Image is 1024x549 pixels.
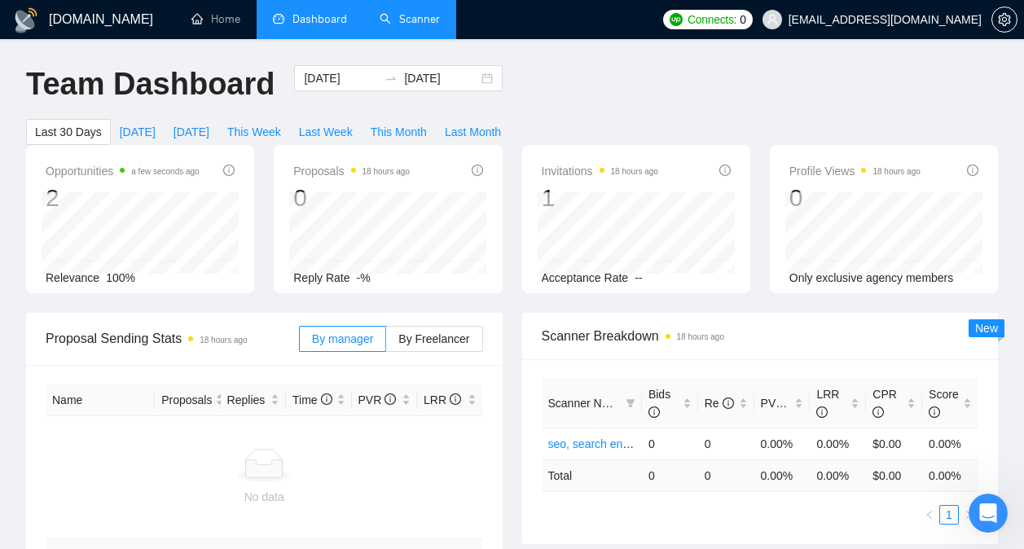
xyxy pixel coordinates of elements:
[810,428,866,459] td: 0.00%
[991,13,1017,26] a: setting
[991,7,1017,33] button: setting
[920,505,939,525] button: left
[13,134,313,334] div: Sofiia says…
[472,165,483,176] span: info-circle
[404,69,478,87] input: End date
[26,280,254,296] div: Best regards
[789,161,921,181] span: Profile Views
[79,8,115,20] h1: Sofiia
[26,65,275,103] h1: Team Dashboard
[26,143,254,160] div: Hi [PERSON_NAME],
[688,11,736,29] span: Connects:
[79,20,112,37] p: Active
[542,326,979,346] span: Scanner Breakdown
[940,506,958,524] a: 1
[548,437,654,450] a: seo, search engine o
[959,505,978,525] li: Next Page
[13,335,313,384] div: internetluve@gmail.com says…
[161,391,212,409] span: Proposals
[218,119,290,145] button: This Week
[221,384,286,416] th: Replies
[787,397,798,409] span: info-circle
[111,119,165,145] button: [DATE]
[872,388,897,419] span: CPR
[25,411,38,424] button: Emoji picker
[362,119,436,145] button: This Month
[363,167,410,176] time: 18 hours ago
[925,510,934,520] span: left
[670,13,683,26] img: upwork-logo.png
[635,271,642,284] span: --
[26,256,254,272] div: Looking forward to talking to you soon.
[385,72,398,85] span: to
[13,112,313,134] div: [DATE]
[761,397,799,410] span: PVR
[542,459,642,491] td: Total
[648,406,660,418] span: info-circle
[922,428,978,459] td: 0.00%
[975,322,998,335] span: New
[542,182,658,213] div: 1
[872,406,884,418] span: info-circle
[789,271,954,284] span: Only exclusive agency members
[46,271,99,284] span: Relevance
[174,123,209,141] span: [DATE]
[292,393,332,406] span: Time
[227,123,281,141] span: This Week
[279,405,305,431] button: Send a message…
[698,459,754,491] td: 0
[445,123,501,141] span: Last Month
[93,335,313,371] div: can we talk for more than 1 hour?
[424,393,461,406] span: LRR
[13,134,267,321] div: Hi [PERSON_NAME],Hope all is well. I sent you an invitation to 2 PM EST. Please do your best to b...
[286,7,315,36] div: Close
[106,345,300,361] div: can we talk for more than 1 hour?
[46,384,155,416] th: Name
[299,123,353,141] span: Last Week
[920,505,939,525] li: Previous Page
[223,165,235,176] span: info-circle
[754,459,811,491] td: 0.00 %
[542,271,629,284] span: Acceptance Rate
[165,119,218,145] button: [DATE]
[810,459,866,491] td: 0.00 %
[969,494,1008,533] iframe: Intercom live chat
[740,11,746,29] span: 0
[293,271,349,284] span: Reply Rate
[967,165,978,176] span: info-circle
[992,13,1017,26] span: setting
[51,411,64,424] button: Gif picker
[723,397,734,409] span: info-circle
[13,7,39,33] img: logo
[816,406,828,418] span: info-circle
[26,119,111,145] button: Last 30 Days
[626,398,635,408] span: filter
[436,119,510,145] button: Last Month
[304,69,378,87] input: Start date
[450,393,461,405] span: info-circle
[35,123,102,141] span: Last 30 Days
[371,123,427,141] span: This Month
[290,119,362,145] button: Last Week
[929,406,940,418] span: info-circle
[385,393,396,405] span: info-circle
[26,296,254,312] div: Sofiia
[357,271,371,284] span: -%
[872,167,920,176] time: 18 hours ago
[929,388,959,419] span: Score
[46,328,299,349] span: Proposal Sending Stats
[380,12,440,26] a: searchScanner
[155,384,220,416] th: Proposals
[866,459,922,491] td: $ 0.00
[548,397,624,410] span: Scanner Name
[385,72,398,85] span: swap-right
[46,9,73,35] img: Profile image for Sofiia
[46,161,200,181] span: Opportunities
[767,14,778,25] span: user
[292,12,347,26] span: Dashboard
[816,388,839,419] span: LRR
[191,12,240,26] a: homeHome
[358,393,397,406] span: PVR
[200,336,247,345] time: 18 hours ago
[100,74,300,87] a: [EMAIL_ADDRESS][DOMAIN_NAME]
